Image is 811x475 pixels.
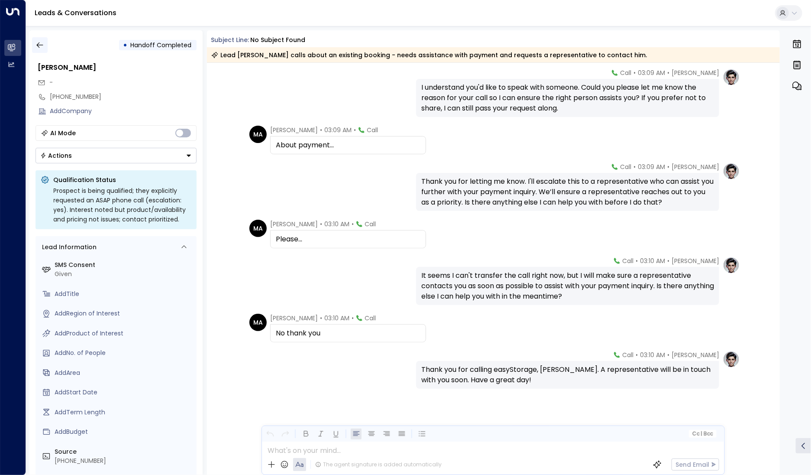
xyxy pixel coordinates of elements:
span: • [667,163,669,171]
div: [PERSON_NAME] [38,62,197,73]
span: • [667,68,669,77]
div: Prospect is being qualified; they explicitly requested an ASAP phone call (escalation: yes). Inte... [54,186,191,224]
span: 03:09 AM [638,68,665,77]
button: Redo [280,429,291,439]
span: • [636,351,638,359]
div: AddCompany [50,107,197,116]
label: SMS Consent [55,260,193,270]
span: [PERSON_NAME] [270,220,318,228]
div: AddBudget [55,427,193,436]
span: Call [620,163,631,171]
button: Cc|Bcc [689,430,717,438]
img: profile-logo.png [723,257,740,274]
span: Call [365,314,376,322]
img: profile-logo.png [723,351,740,368]
div: Given [55,270,193,279]
span: 03:10 AM [640,351,665,359]
span: 03:09 AM [324,126,352,134]
button: Actions [36,148,197,163]
span: [PERSON_NAME] [672,257,719,265]
span: Subject Line: [211,36,249,44]
div: No thank you [276,328,420,338]
span: • [636,257,638,265]
div: AddNo. of People [55,348,193,358]
span: • [320,220,322,228]
div: Please... [276,234,420,244]
div: AddRegion of Interest [55,309,193,318]
div: [PHONE_NUMBER] [50,92,197,101]
span: Call [622,257,633,265]
div: AddTitle [55,290,193,299]
span: [PERSON_NAME] [672,68,719,77]
div: • [123,37,128,53]
span: • [667,351,669,359]
span: • [633,68,636,77]
div: MA [249,314,267,331]
div: No subject found [250,36,305,45]
span: • [352,314,354,322]
span: [PERSON_NAME] [270,314,318,322]
span: [PERSON_NAME] [672,351,719,359]
span: Call [622,351,633,359]
span: • [320,126,322,134]
span: [PERSON_NAME] [672,163,719,171]
div: Thank you for letting me know. I'll escalate this to a representative who can assist you further ... [421,176,714,208]
div: About payment... [276,140,420,150]
div: It seems I can't transfer the call right now, but I will make sure a representative contacts you ... [421,270,714,302]
span: Cc Bcc [692,431,713,437]
div: [PHONE_NUMBER] [55,456,193,465]
div: Actions [40,152,72,159]
span: 03:10 AM [640,257,665,265]
img: profile-logo.png [723,163,740,180]
button: Undo [265,429,275,439]
div: AddStart Date [55,388,193,397]
span: Call [620,68,631,77]
p: Qualification Status [54,176,191,184]
img: profile-logo.png [723,68,740,86]
span: 03:09 AM [638,163,665,171]
div: MA [249,220,267,237]
div: The agent signature is added automatically [315,461,442,468]
span: Call [365,220,376,228]
div: Button group with a nested menu [36,148,197,163]
div: AI Mode [51,129,76,137]
span: - [50,78,53,87]
span: | [701,431,702,437]
a: Leads & Conversations [35,8,116,18]
span: 03:10 AM [324,220,349,228]
span: • [667,257,669,265]
div: Lead Information [39,243,97,252]
div: Thank you for calling easyStorage, [PERSON_NAME]. A representative will be in touch with you soon... [421,364,714,385]
label: Source [55,447,193,456]
span: • [320,314,322,322]
span: [PERSON_NAME] [270,126,318,134]
span: Handoff Completed [131,41,192,49]
span: • [352,220,354,228]
span: • [633,163,636,171]
div: AddProduct of Interest [55,329,193,338]
div: I understand you'd like to speak with someone. Could you please let me know the reason for your c... [421,82,714,114]
span: Call [367,126,378,134]
div: AddTerm Length [55,408,193,417]
div: AddArea [55,368,193,377]
div: MA [249,126,267,143]
span: 03:10 AM [324,314,349,322]
span: • [354,126,356,134]
div: Lead [PERSON_NAME] calls about an existing booking - needs assistance with payment and requests a... [211,51,647,59]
